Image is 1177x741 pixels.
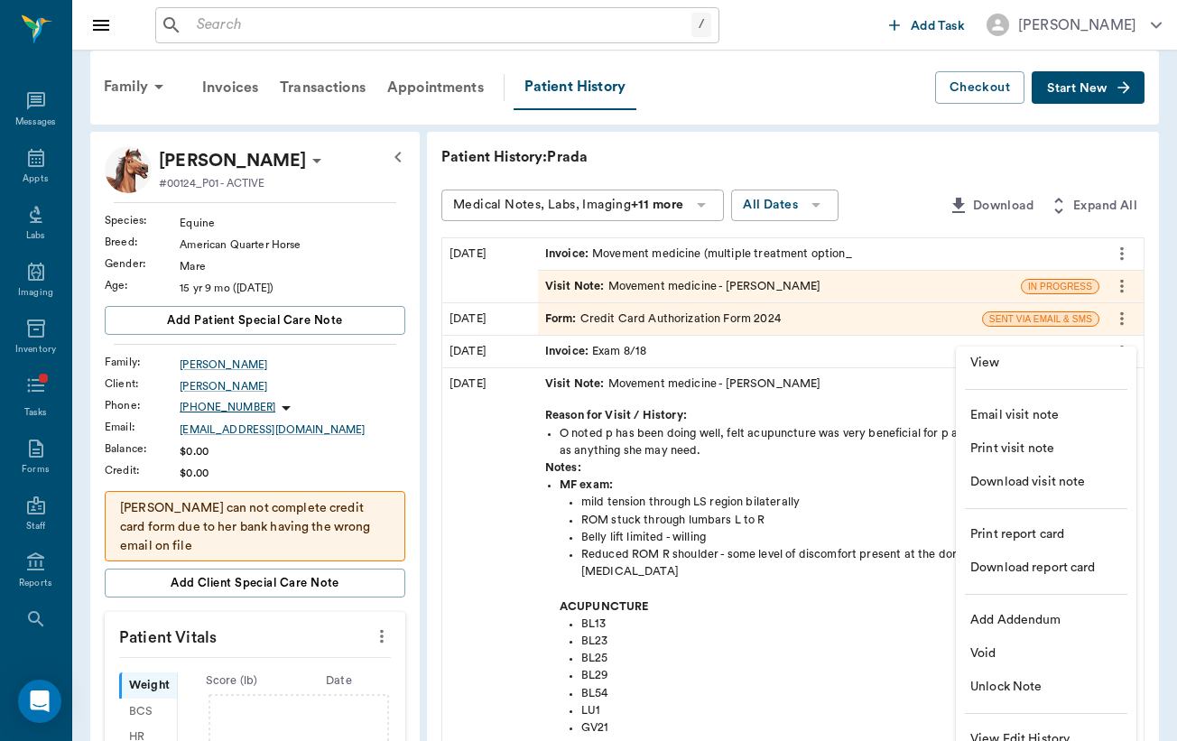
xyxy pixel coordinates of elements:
[970,644,1122,663] span: Void
[970,406,1122,425] span: Email visit note
[970,440,1122,458] span: Print visit note
[970,611,1122,630] span: Add Addendum
[970,473,1122,492] span: Download visit note
[970,525,1122,544] span: Print report card
[18,680,61,723] div: Open Intercom Messenger
[970,678,1122,697] span: Unlock Note
[970,559,1122,578] span: Download report card
[970,354,1122,373] span: View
